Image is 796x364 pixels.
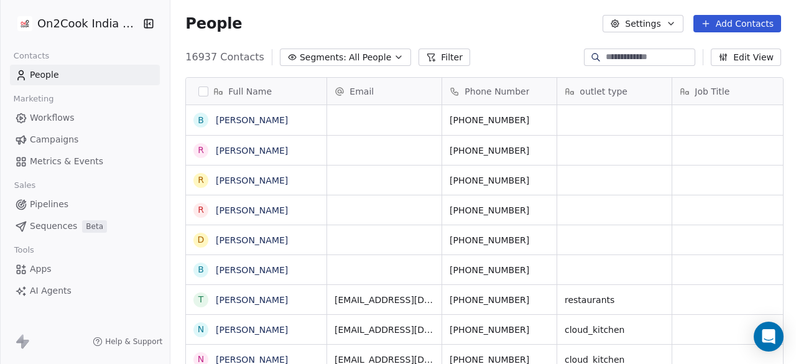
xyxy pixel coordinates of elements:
[557,78,672,105] div: outlet type
[754,322,784,352] div: Open Intercom Messenger
[10,281,160,301] a: AI Agents
[10,108,160,128] a: Workflows
[565,324,664,336] span: cloud_kitchen
[465,85,529,98] span: Phone Number
[450,324,549,336] span: [PHONE_NUMBER]
[450,234,549,246] span: [PHONE_NUMBER]
[9,176,41,195] span: Sales
[198,174,204,187] div: R
[30,133,78,146] span: Campaigns
[198,233,205,246] div: D
[450,204,549,217] span: [PHONE_NUMBER]
[695,85,729,98] span: Job Title
[30,284,72,297] span: AI Agents
[216,175,288,185] a: [PERSON_NAME]
[82,220,107,233] span: Beta
[327,78,442,105] div: Email
[10,151,160,172] a: Metrics & Events
[300,51,346,64] span: Segments:
[10,129,160,150] a: Campaigns
[216,205,288,215] a: [PERSON_NAME]
[711,49,781,66] button: Edit View
[450,174,549,187] span: [PHONE_NUMBER]
[216,325,288,335] a: [PERSON_NAME]
[216,146,288,156] a: [PERSON_NAME]
[10,194,160,215] a: Pipelines
[185,14,242,33] span: People
[10,65,160,85] a: People
[8,47,55,65] span: Contacts
[93,337,162,347] a: Help & Support
[450,114,549,126] span: [PHONE_NUMBER]
[693,15,781,32] button: Add Contacts
[216,235,288,245] a: [PERSON_NAME]
[186,78,326,105] div: Full Name
[228,85,272,98] span: Full Name
[198,293,204,306] div: T
[9,241,39,259] span: Tools
[105,337,162,347] span: Help & Support
[580,85,627,98] span: outlet type
[672,78,787,105] div: Job Title
[450,144,549,157] span: [PHONE_NUMBER]
[419,49,470,66] button: Filter
[198,114,205,127] div: B
[216,115,288,125] a: [PERSON_NAME]
[450,294,549,306] span: [PHONE_NUMBER]
[198,203,204,217] div: R
[565,294,664,306] span: restaurants
[15,13,134,34] button: On2Cook India Pvt. Ltd.
[30,68,59,82] span: People
[185,50,264,65] span: 16937 Contacts
[8,90,59,108] span: Marketing
[335,294,434,306] span: [EMAIL_ADDRESS][DOMAIN_NAME]
[10,216,160,236] a: SequencesBeta
[349,51,391,64] span: All People
[30,263,52,276] span: Apps
[17,16,32,31] img: on2cook%20logo-04%20copy.jpg
[216,295,288,305] a: [PERSON_NAME]
[30,198,68,211] span: Pipelines
[37,16,140,32] span: On2Cook India Pvt. Ltd.
[216,265,288,275] a: [PERSON_NAME]
[603,15,683,32] button: Settings
[30,220,77,233] span: Sequences
[450,264,549,276] span: [PHONE_NUMBER]
[10,259,160,279] a: Apps
[349,85,374,98] span: Email
[30,111,75,124] span: Workflows
[335,324,434,336] span: [EMAIL_ADDRESS][DOMAIN_NAME]
[442,78,557,105] div: Phone Number
[198,263,205,276] div: B
[198,323,204,336] div: N
[30,155,103,168] span: Metrics & Events
[198,144,204,157] div: R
